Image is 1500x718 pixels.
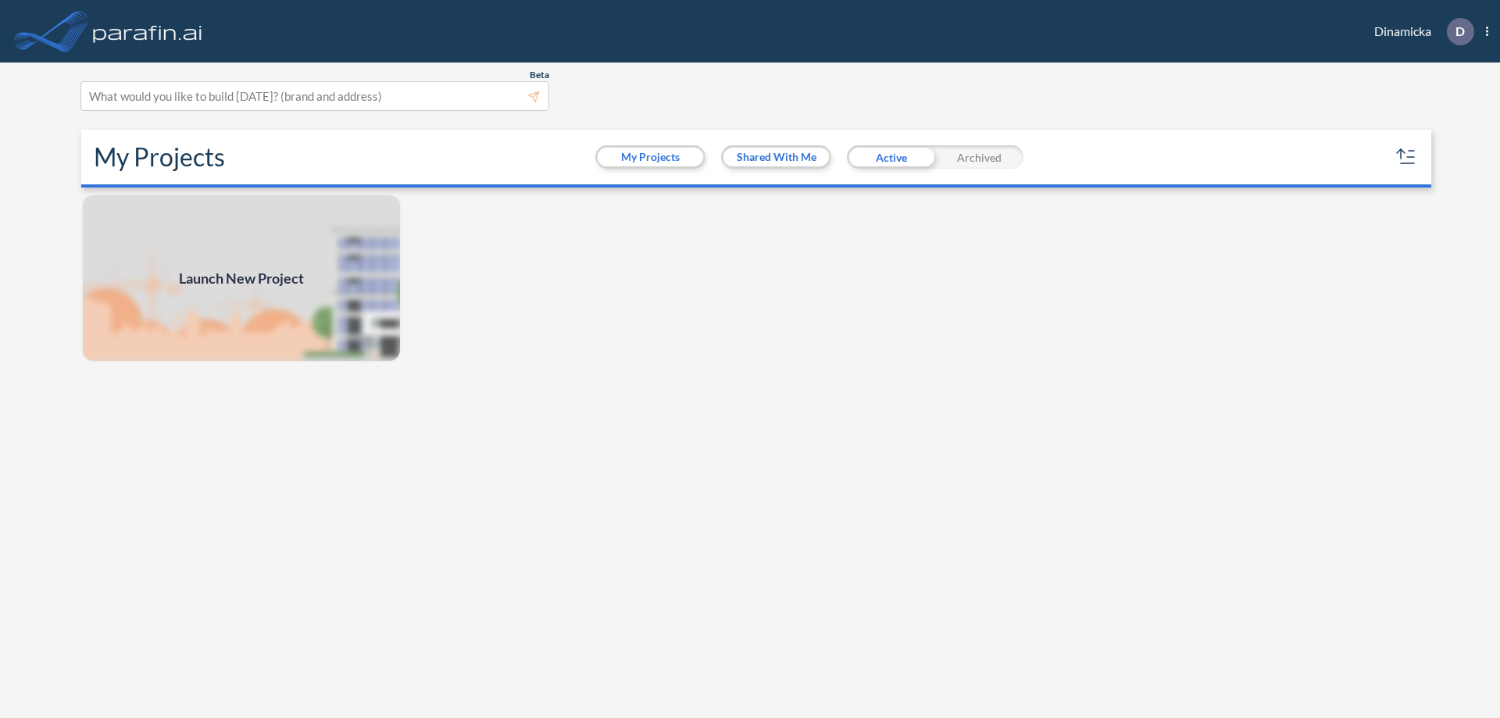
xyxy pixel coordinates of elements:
[598,148,703,166] button: My Projects
[81,194,402,363] img: add
[847,145,935,169] div: Active
[81,194,402,363] a: Launch New Project
[1351,18,1488,45] div: Dinamicka
[90,16,205,47] img: logo
[935,145,1023,169] div: Archived
[1455,24,1465,38] p: D
[530,69,549,81] span: Beta
[179,268,304,289] span: Launch New Project
[94,142,225,172] h2: My Projects
[1394,145,1419,170] button: sort
[723,148,829,166] button: Shared With Me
